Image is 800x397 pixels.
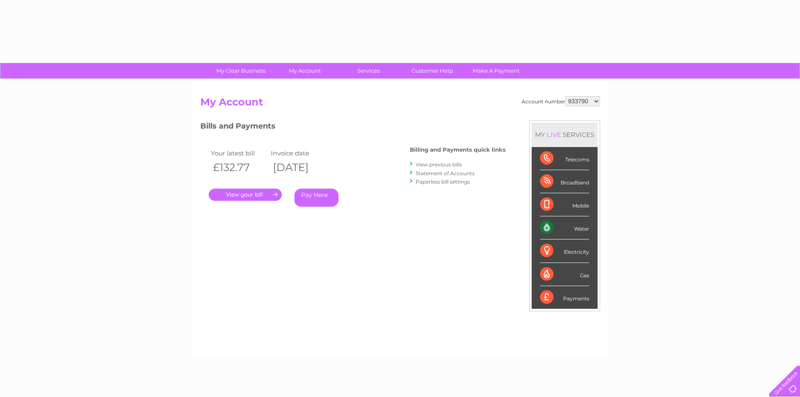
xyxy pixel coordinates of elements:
[545,131,563,139] div: LIVE
[540,216,589,239] div: Water
[209,189,282,201] a: .
[540,147,589,170] div: Telecoms
[540,193,589,216] div: Mobile
[270,63,339,79] a: My Account
[200,96,600,112] h2: My Account
[209,159,269,176] th: £132.77
[462,63,531,79] a: Make A Payment
[200,120,506,135] h3: Bills and Payments
[540,286,589,309] div: Payments
[209,147,269,159] td: Your latest bill
[416,161,462,168] a: View previous bills
[398,63,467,79] a: Customer Help
[540,239,589,263] div: Electricity
[532,123,598,147] div: MY SERVICES
[269,147,329,159] td: Invoice date
[269,159,329,176] th: [DATE]
[294,189,338,207] a: Pay Here
[522,96,600,106] div: Account number
[540,263,589,286] div: Gas
[410,147,506,153] h4: Billing and Payments quick links
[206,63,275,79] a: My Clear Business
[416,179,470,185] a: Paperless bill settings
[416,170,475,176] a: Statement of Accounts
[334,63,403,79] a: Services
[540,170,589,193] div: Broadband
